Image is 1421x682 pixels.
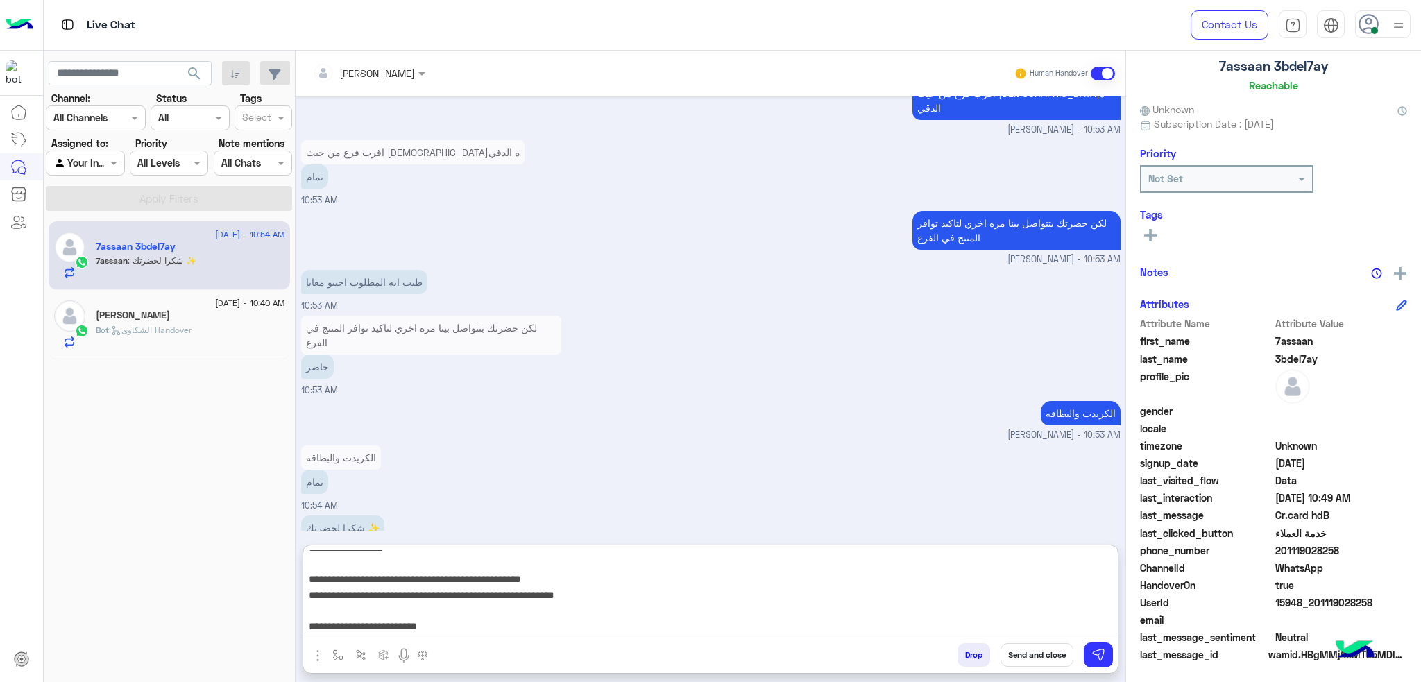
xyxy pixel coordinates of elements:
img: WhatsApp [75,324,89,338]
p: 12/9/2025, 10:53 AM [301,164,328,189]
p: 12/9/2025, 10:53 AM [301,355,334,379]
p: 12/9/2025, 10:53 AM [301,140,525,164]
span: gender [1140,404,1273,418]
span: profile_pic [1140,369,1273,401]
span: 201119028258 [1275,543,1408,558]
p: 12/9/2025, 10:54 AM [301,515,384,540]
span: 7assaan [96,255,128,266]
span: wamid.HBgMMjAxMTE5MDI4MjU4FQIAEhgUM0E3MTZGM0YyREFFMENCNUFGMUYA [1268,647,1407,662]
a: tab [1279,10,1307,40]
span: 10:53 AM [301,385,338,395]
button: Trigger scenario [350,643,373,666]
label: Tags [240,91,262,105]
span: 2 [1275,561,1408,575]
button: Apply Filters [46,186,292,211]
h6: Priority [1140,147,1176,160]
label: Channel: [51,91,90,105]
span: 3bdel7ay [1275,352,1408,366]
span: [DATE] - 10:40 AM [215,297,284,309]
span: Subscription Date : [DATE] [1154,117,1274,131]
p: 12/9/2025, 10:54 AM [301,470,328,494]
img: defaultAdmin.png [54,300,85,332]
span: 2025-09-12T07:39:42.934Z [1275,456,1408,470]
button: create order [373,643,395,666]
span: 2025-09-12T07:49:28.9183312Z [1275,491,1408,505]
button: select flow [327,643,350,666]
span: UserId [1140,595,1273,610]
img: make a call [417,650,428,661]
h6: Reachable [1249,79,1298,92]
span: Cr.card hdB [1275,508,1408,522]
a: Contact Us [1191,10,1268,40]
span: timezone [1140,438,1273,453]
h5: 7assaan 3bdel7ay [96,241,176,253]
span: true [1275,578,1408,593]
img: tab [59,16,76,33]
img: create order [378,649,389,660]
span: last_message [1140,508,1273,522]
img: defaultAdmin.png [54,232,85,263]
button: Send and close [1001,643,1073,667]
span: search [186,65,203,82]
span: null [1275,613,1408,627]
span: first_name [1140,334,1273,348]
p: 12/9/2025, 10:53 AM [1041,401,1121,425]
span: 7assaan [1275,334,1408,348]
img: Logo [6,10,33,40]
span: : الشكاوى Handover [109,325,192,335]
span: [PERSON_NAME] - 10:53 AM [1007,123,1121,137]
button: search [178,61,212,91]
label: Status [156,91,187,105]
span: last_clicked_button [1140,526,1273,540]
span: [PERSON_NAME] - 10:53 AM [1007,253,1121,266]
span: [DATE] - 10:54 AM [215,228,284,241]
label: Priority [135,136,167,151]
span: Attribute Value [1275,316,1408,331]
img: Trigger scenario [355,649,366,660]
span: email [1140,613,1273,627]
span: Unknown [1140,102,1194,117]
span: phone_number [1140,543,1273,558]
span: last_name [1140,352,1273,366]
img: send message [1091,648,1105,662]
p: 12/9/2025, 10:54 AM [301,445,381,470]
span: Bot [96,325,109,335]
button: Drop [958,643,990,667]
span: 10:53 AM [301,300,338,311]
span: ChannelId [1140,561,1273,575]
img: select flow [332,649,343,660]
span: 0 [1275,630,1408,645]
p: 12/9/2025, 10:53 AM [912,81,1121,120]
span: signup_date [1140,456,1273,470]
small: Human Handover [1030,68,1088,79]
p: Live Chat [87,16,135,35]
h5: Ahmed Magdy [96,309,170,321]
span: null [1275,404,1408,418]
span: last_message_id [1140,647,1266,662]
span: Data [1275,473,1408,488]
span: 15948_201119028258 [1275,595,1408,610]
h6: Attributes [1140,298,1189,310]
img: notes [1371,268,1382,279]
span: Attribute Name [1140,316,1273,331]
img: tab [1285,17,1301,33]
span: HandoverOn [1140,578,1273,593]
span: 10:54 AM [301,500,338,511]
span: شكرا لحضرتك ✨ [128,255,196,266]
h5: 7assaan 3bdel7ay [1219,58,1328,74]
label: Note mentions [219,136,284,151]
img: tab [1323,17,1339,33]
span: Unknown [1275,438,1408,453]
span: last_interaction [1140,491,1273,505]
img: 1403182699927242 [6,60,31,85]
label: Assigned to: [51,136,108,151]
span: 10:53 AM [301,195,338,205]
h6: Notes [1140,266,1168,278]
span: [PERSON_NAME] - 10:53 AM [1007,429,1121,442]
p: 12/9/2025, 10:53 AM [912,211,1121,250]
p: 12/9/2025, 10:53 AM [301,270,427,294]
span: خدمة العملاء [1275,526,1408,540]
span: last_visited_flow [1140,473,1273,488]
div: Select [240,110,271,128]
img: WhatsApp [75,255,89,269]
